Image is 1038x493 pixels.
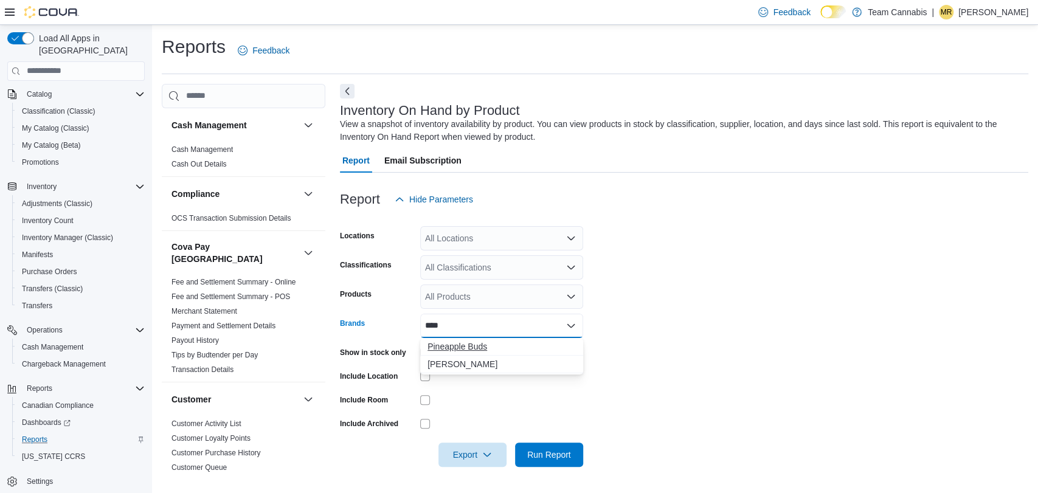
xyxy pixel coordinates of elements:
span: MR [941,5,952,19]
button: Cash Management [171,119,299,131]
a: My Catalog (Classic) [17,121,94,136]
button: Customer [171,393,299,405]
a: Reports [17,432,52,447]
button: Manifests [12,246,150,263]
label: Include Room [340,395,388,405]
button: Hide Parameters [390,187,478,212]
span: Transfers [17,298,145,313]
span: Email Subscription [384,148,462,173]
button: Chargeback Management [12,356,150,373]
label: Include Archived [340,419,398,429]
a: Customer Purchase History [171,449,261,457]
label: Locations [340,231,375,241]
button: Catalog [22,87,57,102]
div: Compliance [162,211,325,230]
span: Catalog [22,87,145,102]
a: Payment and Settlement Details [171,322,275,330]
button: Inventory Manager (Classic) [12,229,150,246]
button: Operations [2,322,150,339]
h1: Reports [162,35,226,59]
span: Payout History [171,336,219,345]
span: Chargeback Management [22,359,106,369]
a: Fee and Settlement Summary - POS [171,292,290,301]
span: Customer Purchase History [171,448,261,458]
button: Transfers (Classic) [12,280,150,297]
label: Show in stock only [340,348,406,357]
span: Inventory Manager (Classic) [17,230,145,245]
label: Brands [340,319,365,328]
span: Cash Management [17,340,145,354]
button: Next [340,84,355,98]
button: Inventory [22,179,61,194]
span: Promotions [22,157,59,167]
p: Team Cannabis [868,5,927,19]
a: Inventory Count [17,213,78,228]
span: Inventory [22,179,145,194]
button: Open list of options [566,292,576,302]
span: Dashboards [22,418,71,427]
button: Transfers [12,297,150,314]
a: Transfers (Classic) [17,281,88,296]
button: Operations [22,323,67,337]
span: Transfers [22,301,52,311]
button: Inventory [2,178,150,195]
a: Transaction Details [171,365,234,374]
div: Cova Pay [GEOGRAPHIC_DATA] [162,275,325,382]
span: [PERSON_NAME] [427,358,576,370]
a: Canadian Compliance [17,398,99,413]
a: OCS Transaction Submission Details [171,214,291,222]
button: [US_STATE] CCRS [12,448,150,465]
button: Run Report [515,443,583,467]
span: Load All Apps in [GEOGRAPHIC_DATA] [34,32,145,57]
span: Payment and Settlement Details [171,321,275,331]
button: Compliance [171,188,299,200]
span: My Catalog (Beta) [17,138,145,153]
a: Dashboards [12,414,150,431]
button: Open list of options [566,233,576,243]
a: New Customers [171,478,223,486]
span: Inventory Count [22,216,74,226]
a: Customer Activity List [171,419,241,428]
button: Cash Management [12,339,150,356]
button: Purchase Orders [12,263,150,280]
span: Classification (Classic) [17,104,145,119]
span: Settings [27,477,53,486]
span: Customer Loyalty Points [171,433,251,443]
button: Promotions [12,154,150,171]
button: Cash Management [301,118,316,133]
h3: Compliance [171,188,220,200]
img: Cova [24,6,79,18]
span: Promotions [17,155,145,170]
button: Reports [2,380,150,397]
button: Close list of options [566,321,576,331]
div: Michelle Rochon [939,5,953,19]
span: Cash Management [22,342,83,352]
span: Manifests [17,247,145,262]
span: Washington CCRS [17,449,145,464]
a: Cash Management [171,145,233,154]
a: Adjustments (Classic) [17,196,97,211]
button: Inventory Count [12,212,150,229]
span: Canadian Compliance [22,401,94,410]
button: Customer [301,392,316,407]
button: Catalog [2,86,150,103]
span: My Catalog (Beta) [22,140,81,150]
a: My Catalog (Beta) [17,138,86,153]
a: [US_STATE] CCRS [17,449,90,464]
a: Transfers [17,298,57,313]
a: Tips by Budtender per Day [171,351,258,359]
a: Fee and Settlement Summary - Online [171,278,296,286]
span: Inventory Manager (Classic) [22,233,113,243]
button: Export [438,443,507,467]
p: | [932,5,934,19]
span: Chargeback Management [17,357,145,371]
button: Compliance [301,187,316,201]
span: Reports [27,384,52,393]
span: Fee and Settlement Summary - Online [171,277,296,287]
p: [PERSON_NAME] [958,5,1028,19]
a: Feedback [233,38,294,63]
span: My Catalog (Classic) [17,121,145,136]
a: Merchant Statement [171,307,237,315]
